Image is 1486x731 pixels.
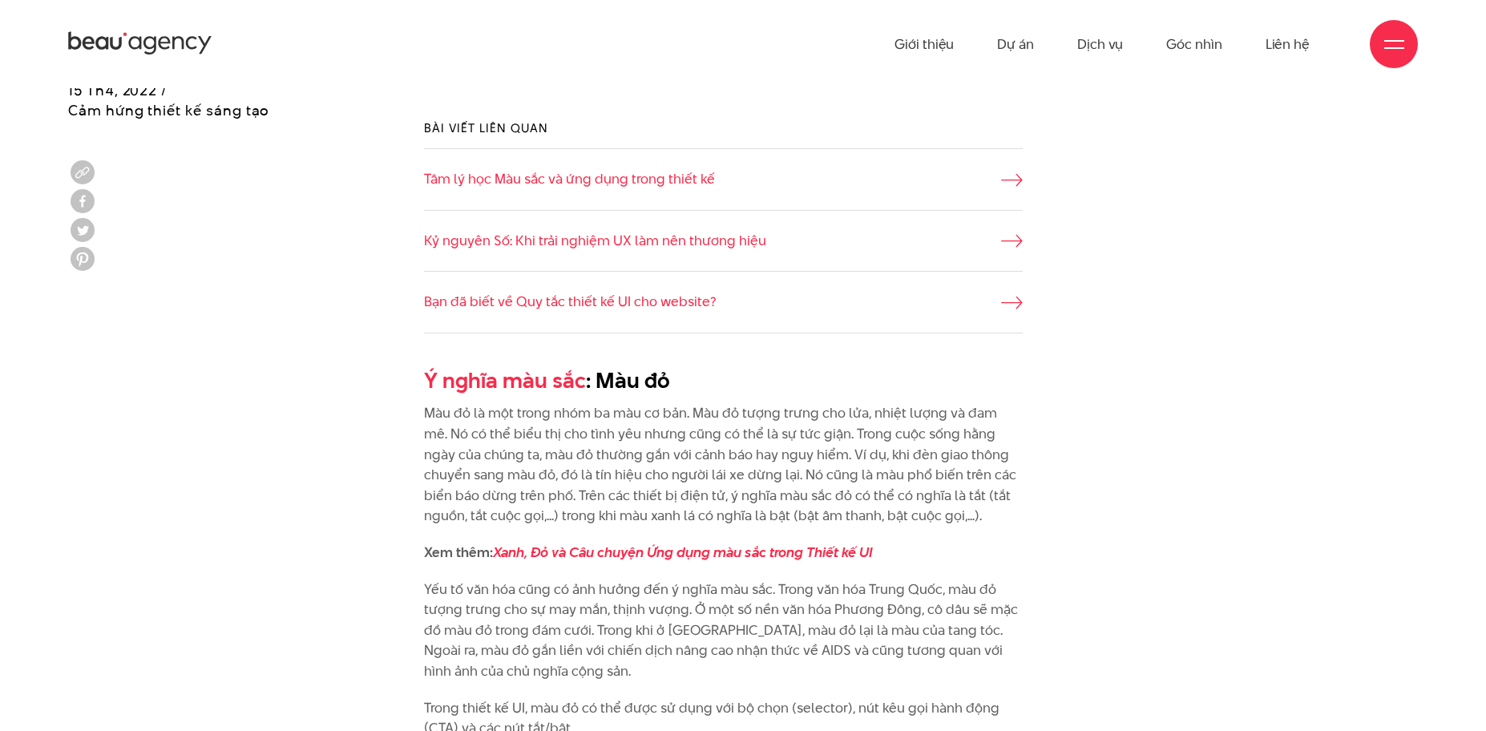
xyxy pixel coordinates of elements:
[424,365,586,395] a: Ý nghĩa màu sắc
[424,292,1023,313] a: Bạn đã biết về Quy tắc thiết kế UI cho website?
[424,119,1023,136] h3: Bài viết liên quan
[424,365,1023,396] h2: : Màu đỏ
[424,543,873,562] strong: Xem thêm:
[424,403,1023,527] p: Màu đỏ là một trong nhóm ba màu cơ bản. Màu đỏ tượng trưng cho lửa, nhiệt lượng và đam mê. Nó có ...
[493,543,873,562] a: Xanh, Đỏ và Câu chuyện Ứng dụng màu sắc trong Thiết kế UI
[68,80,269,120] span: 15 Th4, 2022 / Cảm hứng thiết kế sáng tạo
[424,169,1023,190] a: Tâm lý học Màu sắc và ứng dụng trong thiết kế
[424,580,1023,682] p: Yếu tố văn hóa cũng có ảnh hưởng đến ý nghĩa màu sắc. Trong văn hóa Trung Quốc, màu đỏ tượng trưn...
[424,231,1023,252] a: Kỷ nguyên Số: Khi trải nghiệm UX làm nên thương hiệu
